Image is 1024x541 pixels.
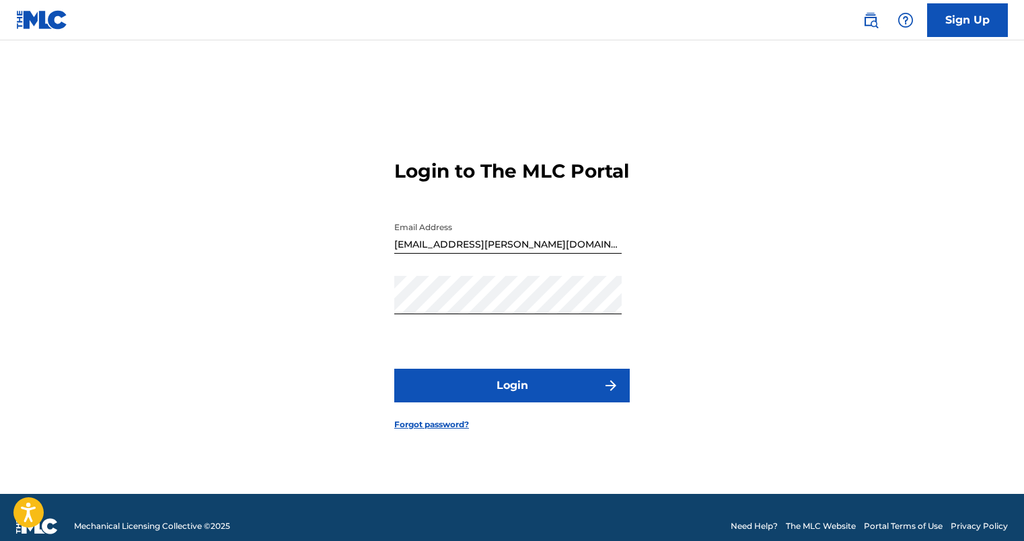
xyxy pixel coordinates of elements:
a: Forgot password? [394,419,469,431]
a: Public Search [857,7,884,34]
a: Privacy Policy [951,520,1008,532]
a: Need Help? [731,520,778,532]
img: help [898,12,914,28]
img: search [863,12,879,28]
a: Portal Terms of Use [864,520,943,532]
h3: Login to The MLC Portal [394,159,629,183]
a: Sign Up [927,3,1008,37]
img: logo [16,518,58,534]
img: f7272a7cc735f4ea7f67.svg [603,377,619,394]
img: MLC Logo [16,10,68,30]
a: The MLC Website [786,520,856,532]
div: Help [892,7,919,34]
span: Mechanical Licensing Collective © 2025 [74,520,230,532]
button: Login [394,369,630,402]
